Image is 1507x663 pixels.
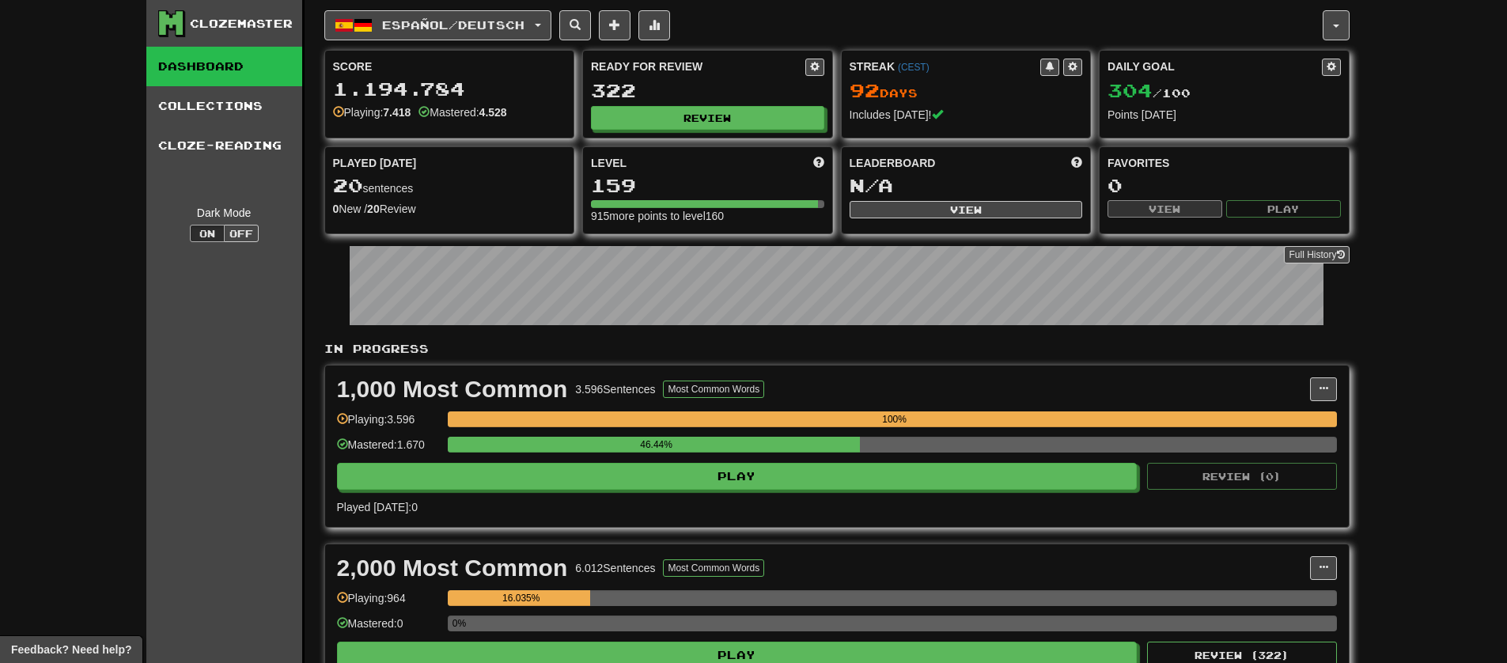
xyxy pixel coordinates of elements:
span: Level [591,155,627,171]
button: Español/Deutsch [324,10,551,40]
div: 16.035% [452,590,590,606]
div: Playing: 3.596 [337,411,440,438]
button: View [850,201,1083,218]
button: Most Common Words [663,381,764,398]
button: Add sentence to collection [599,10,630,40]
span: Leaderboard [850,155,936,171]
div: 159 [591,176,824,195]
strong: 7.418 [383,106,411,119]
button: On [190,225,225,242]
button: Off [224,225,259,242]
div: Mastered: [418,104,506,120]
button: Play [1226,200,1341,218]
span: 304 [1108,79,1153,101]
div: Favorites [1108,155,1341,171]
div: 46.44% [452,437,861,453]
a: (CEST) [898,62,930,73]
strong: 0 [333,203,339,215]
strong: 4.528 [479,106,507,119]
div: Includes [DATE]! [850,107,1083,123]
div: 100% [452,411,1337,427]
span: 92 [850,79,880,101]
div: Playing: 964 [337,590,440,616]
button: Search sentences [559,10,591,40]
button: Review (0) [1147,463,1337,490]
div: Ready for Review [591,59,805,74]
div: 3.596 Sentences [575,381,655,397]
strong: 20 [367,203,380,215]
span: Score more points to level up [813,155,824,171]
span: Played [DATE] [333,155,417,171]
button: Review [591,106,824,130]
div: 0 [1108,176,1341,195]
div: 6.012 Sentences [575,560,655,576]
a: Dashboard [146,47,302,86]
span: 20 [333,174,363,196]
div: Score [333,59,566,74]
div: Streak [850,59,1041,74]
div: New / Review [333,201,566,217]
div: 1.194.784 [333,79,566,99]
button: View [1108,200,1222,218]
div: 322 [591,81,824,100]
div: Daily Goal [1108,59,1322,76]
div: sentences [333,176,566,196]
button: Most Common Words [663,559,764,577]
div: 1,000 Most Common [337,377,568,401]
span: Español / Deutsch [382,18,524,32]
p: In Progress [324,341,1350,357]
span: This week in points, UTC [1071,155,1082,171]
div: 2,000 Most Common [337,556,568,580]
a: Cloze-Reading [146,126,302,165]
div: Playing: [333,104,411,120]
div: Mastered: 1.670 [337,437,440,463]
button: More stats [638,10,670,40]
div: Clozemaster [190,16,293,32]
a: Collections [146,86,302,126]
div: Points [DATE] [1108,107,1341,123]
div: Mastered: 0 [337,616,440,642]
div: Day s [850,81,1083,101]
a: Full History [1284,246,1349,263]
button: Play [337,463,1138,490]
div: 915 more points to level 160 [591,208,824,224]
span: N/A [850,174,893,196]
span: Played [DATE]: 0 [337,501,418,513]
span: Open feedback widget [11,642,131,657]
div: Dark Mode [158,205,290,221]
span: / 100 [1108,86,1191,100]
